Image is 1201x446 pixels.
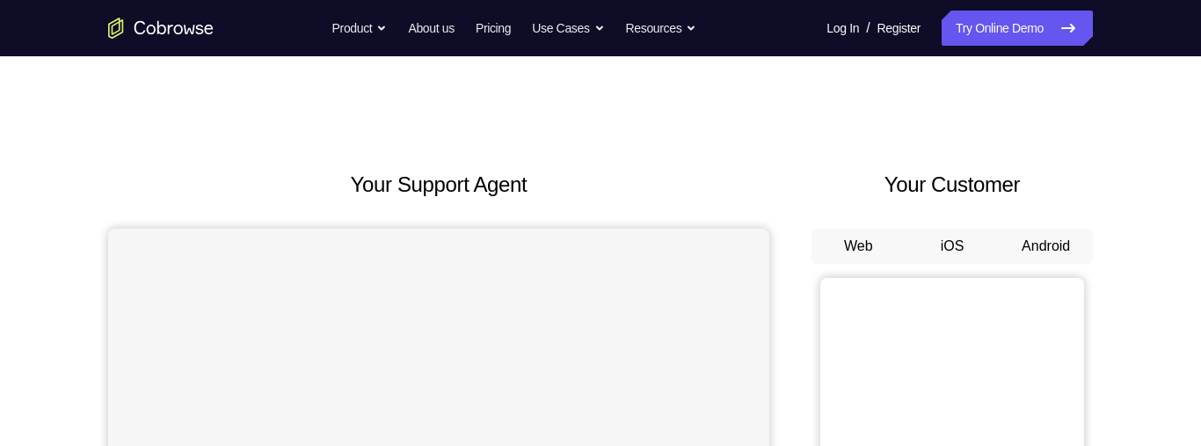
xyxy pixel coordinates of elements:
[812,229,906,264] button: Web
[812,169,1093,201] h2: Your Customer
[866,18,870,39] span: /
[826,11,859,46] a: Log In
[476,11,511,46] a: Pricing
[906,229,1000,264] button: iOS
[999,229,1093,264] button: Android
[332,11,388,46] button: Product
[877,11,921,46] a: Register
[942,11,1093,46] a: Try Online Demo
[108,18,214,39] a: Go to the home page
[626,11,697,46] button: Resources
[532,11,604,46] button: Use Cases
[408,11,454,46] a: About us
[108,169,769,201] h2: Your Support Agent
